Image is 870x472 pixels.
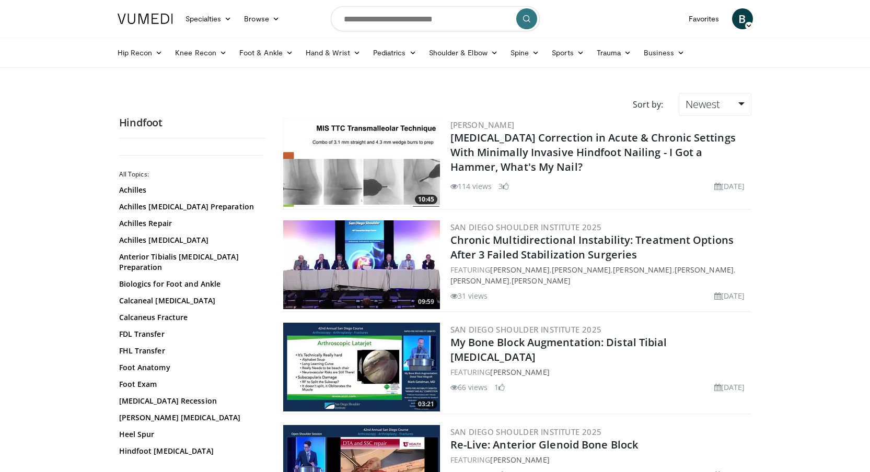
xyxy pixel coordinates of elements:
img: 5bffd304-e897-493b-bc55-286a48b743e3.300x170_q85_crop-smart_upscale.jpg [283,323,440,411]
a: Achilles [119,185,260,195]
a: Specialties [179,8,238,29]
div: FEATURING , , , , , [450,264,749,286]
div: Sort by: [625,93,671,116]
a: [MEDICAL_DATA] Recession [119,396,260,406]
li: [DATE] [714,382,745,393]
a: Chronic Multidirectional Instability: Treatment Options After 3 Failed Stabilization Surgeries [450,233,734,262]
a: Foot & Ankle [233,42,299,63]
a: Knee Recon [169,42,233,63]
a: Foot Exam [119,379,260,390]
a: Hip Recon [111,42,169,63]
a: FDL Transfer [119,329,260,339]
a: [PERSON_NAME] [450,276,509,286]
a: Re-Live: Anterior Glenoid Bone Block [450,438,639,452]
a: [PERSON_NAME] [490,367,549,377]
a: Business [637,42,691,63]
a: San Diego Shoulder Institute 2025 [450,222,602,232]
span: Newest [686,97,720,111]
a: Newest [679,93,751,116]
a: San Diego Shoulder Institute 2025 [450,324,602,335]
h2: All Topics: [119,170,263,179]
a: Achilles Repair [119,218,260,229]
li: 31 views [450,290,488,301]
a: Heel Spur [119,429,260,440]
input: Search topics, interventions [331,6,540,31]
span: 10:45 [415,195,437,204]
li: 1 [494,382,505,393]
a: Calcaneus Fracture [119,312,260,323]
img: 17f23c04-4813-491b-bcf5-1c3a0e23c03a.300x170_q85_crop-smart_upscale.jpg [283,220,440,309]
a: San Diego Shoulder Institute 2025 [450,427,602,437]
img: VuMedi Logo [118,14,173,24]
li: [DATE] [714,290,745,301]
a: [PERSON_NAME] [512,276,571,286]
a: Achilles [MEDICAL_DATA] Preparation [119,202,260,212]
a: Foot Anatomy [119,362,260,373]
a: Anterior Tibialis [MEDICAL_DATA] Preparation [119,252,260,273]
li: 66 views [450,382,488,393]
a: [PERSON_NAME] [490,455,549,465]
li: 3 [498,181,509,192]
a: Sports [546,42,590,63]
a: Achilles [MEDICAL_DATA] [119,235,260,245]
a: [PERSON_NAME] [613,265,672,275]
a: 09:59 [283,220,440,309]
a: [PERSON_NAME] [675,265,734,275]
a: [PERSON_NAME] [450,120,515,130]
div: FEATURING [450,367,749,377]
a: Trauma [590,42,638,63]
a: Calcaneal [MEDICAL_DATA] [119,296,260,306]
a: [PERSON_NAME] [490,265,549,275]
a: Favorites [682,8,726,29]
span: 09:59 [415,297,437,306]
a: [MEDICAL_DATA] Correction in Acute & Chronic Settings With Minimally Invasive Hindfoot Nailing - ... [450,131,736,174]
li: 114 views [450,181,492,192]
div: FEATURING [450,454,749,465]
a: Browse [238,8,286,29]
img: 7b238990-64d5-495c-bfd3-a01049b4c358.300x170_q85_crop-smart_upscale.jpg [283,118,440,207]
a: B [732,8,753,29]
a: Shoulder & Elbow [423,42,504,63]
a: Hindfoot [MEDICAL_DATA] [119,446,260,456]
h2: Hindfoot [119,116,265,129]
a: [PERSON_NAME] [552,265,611,275]
a: Hand & Wrist [299,42,367,63]
a: FHL Transfer [119,346,260,356]
a: Spine [504,42,546,63]
a: 03:21 [283,323,440,411]
span: 03:21 [415,399,437,409]
li: [DATE] [714,181,745,192]
a: Biologics for Foot and Ankle [119,279,260,289]
a: 10:45 [283,118,440,207]
a: My Bone Block Augmentation: Distal Tibial [MEDICAL_DATA] [450,335,667,364]
a: Pediatrics [367,42,423,63]
a: [PERSON_NAME] [MEDICAL_DATA] [119,412,260,423]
